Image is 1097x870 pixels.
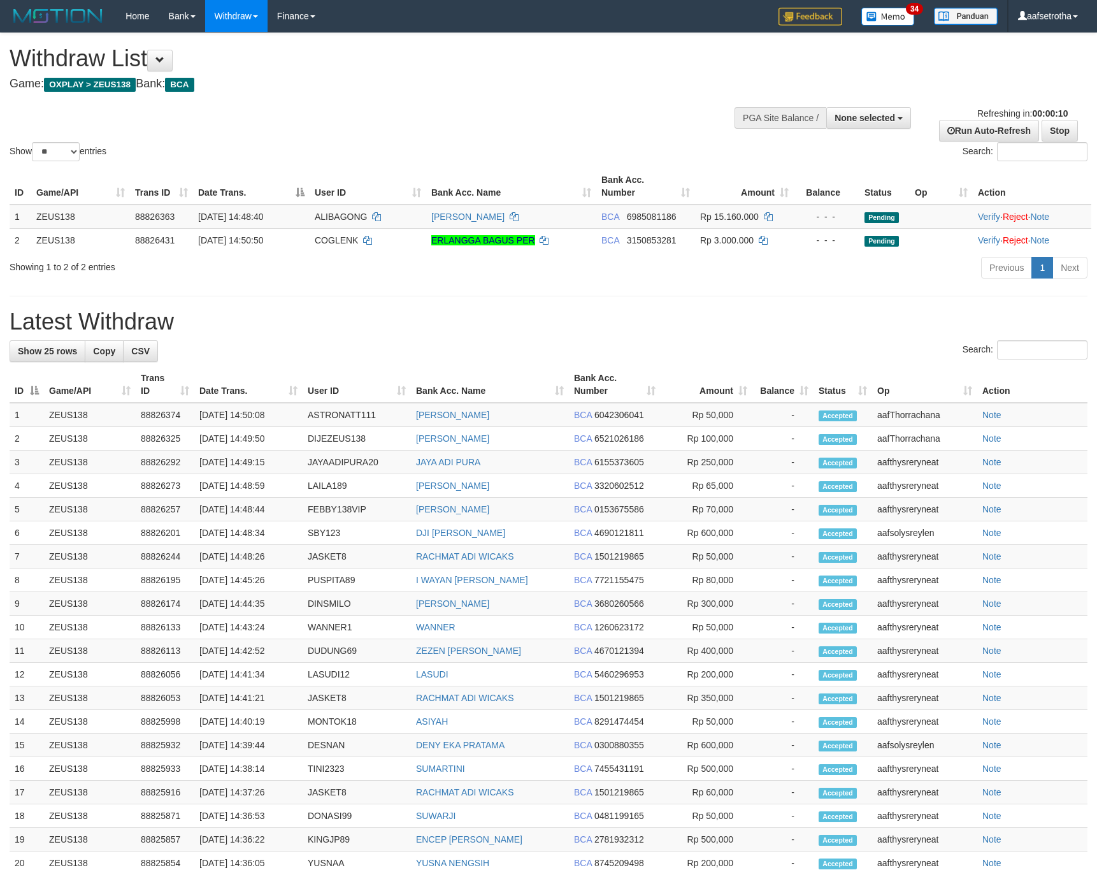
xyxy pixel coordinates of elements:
th: Date Trans.: activate to sort column descending [193,168,310,205]
td: 88826273 [136,474,194,498]
td: TINI2323 [303,757,411,781]
td: 88826133 [136,616,194,639]
th: Amount: activate to sort column ascending [695,168,794,205]
span: Refreshing in: [977,108,1068,119]
a: Next [1052,257,1087,279]
a: Note [982,811,1001,821]
th: Bank Acc. Number: activate to sort column ascending [569,366,661,403]
td: 88826113 [136,639,194,663]
span: BCA [601,235,619,245]
a: Note [982,433,1001,444]
th: ID [10,168,31,205]
a: [PERSON_NAME] [416,433,489,444]
span: Rp 15.160.000 [700,212,759,222]
td: [DATE] 14:38:14 [194,757,303,781]
td: ZEUS138 [31,228,130,252]
a: Note [982,858,1001,868]
td: ZEUS138 [44,427,136,451]
td: aafthysreryneat [872,498,977,521]
td: - [752,545,814,569]
td: [DATE] 14:41:21 [194,686,303,710]
span: BCA [574,740,592,750]
td: - [752,592,814,616]
td: aafthysreryneat [872,451,977,474]
img: panduan.png [934,8,998,25]
div: Showing 1 to 2 of 2 entries [10,256,448,273]
span: Copy 3150853281 to clipboard [627,235,677,245]
button: None selected [826,107,911,129]
a: JAYA ADI PURA [416,457,480,467]
td: Rp 250,000 [661,451,752,474]
td: 10 [10,616,44,639]
span: [DATE] 14:48:40 [198,212,263,222]
th: Balance [794,168,859,205]
span: Accepted [819,505,857,516]
td: ZEUS138 [44,569,136,592]
span: 34 [906,3,923,15]
td: - [752,639,814,663]
td: Rp 100,000 [661,427,752,451]
td: 6 [10,521,44,545]
span: None selected [835,113,895,123]
td: aafthysreryneat [872,686,977,710]
th: Amount: activate to sort column ascending [661,366,752,403]
span: OXPLAY > ZEUS138 [44,78,136,92]
th: Game/API: activate to sort column ascending [31,168,130,205]
td: ZEUS138 [44,757,136,781]
td: [DATE] 14:48:59 [194,474,303,498]
td: ZEUS138 [44,686,136,710]
td: WANNER1 [303,616,411,639]
td: [DATE] 14:41:34 [194,663,303,686]
td: [DATE] 14:44:35 [194,592,303,616]
input: Search: [997,142,1087,161]
input: Search: [997,340,1087,359]
span: Pending [864,236,899,247]
td: - [752,734,814,757]
span: COGLENK [315,235,358,245]
a: ZEZEN [PERSON_NAME] [416,646,521,656]
td: MONTOK18 [303,710,411,734]
span: BCA [574,433,592,444]
h1: Withdraw List [10,46,719,71]
td: [DATE] 14:48:44 [194,498,303,521]
a: WANNER [416,622,455,632]
span: Accepted [819,458,857,468]
span: Accepted [819,576,857,586]
span: Copy 6521026186 to clipboard [594,433,644,444]
td: 7 [10,545,44,569]
th: Trans ID: activate to sort column ascending [136,366,194,403]
a: YUSNA NENGSIH [416,858,489,868]
span: Show 25 rows [18,346,77,356]
td: · · [973,205,1091,229]
td: 88826292 [136,451,194,474]
span: BCA [574,457,592,467]
td: 88826325 [136,427,194,451]
a: Reject [1003,212,1028,222]
a: Copy [85,340,124,362]
td: aafthysreryneat [872,569,977,592]
th: Op: activate to sort column ascending [910,168,973,205]
span: ALIBAGONG [315,212,367,222]
td: 2 [10,228,31,252]
a: ASIYAH [416,716,448,727]
span: Copy 6042306041 to clipboard [594,410,644,420]
span: BCA [165,78,194,92]
span: Accepted [819,434,857,445]
td: 88826174 [136,592,194,616]
h1: Latest Withdraw [10,309,1087,335]
a: Note [982,740,1001,750]
td: 88826053 [136,686,194,710]
td: - [752,686,814,710]
td: 88826201 [136,521,194,545]
td: - [752,616,814,639]
a: Stop [1042,120,1078,141]
td: aafsolysreylen [872,521,977,545]
a: [PERSON_NAME] [431,212,505,222]
td: [DATE] 14:43:24 [194,616,303,639]
a: ENCEP [PERSON_NAME] [416,834,522,845]
td: 11 [10,639,44,663]
td: [DATE] 14:45:26 [194,569,303,592]
a: RACHMAT ADI WICAKS [416,693,514,703]
td: Rp 200,000 [661,663,752,686]
td: LAILA189 [303,474,411,498]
